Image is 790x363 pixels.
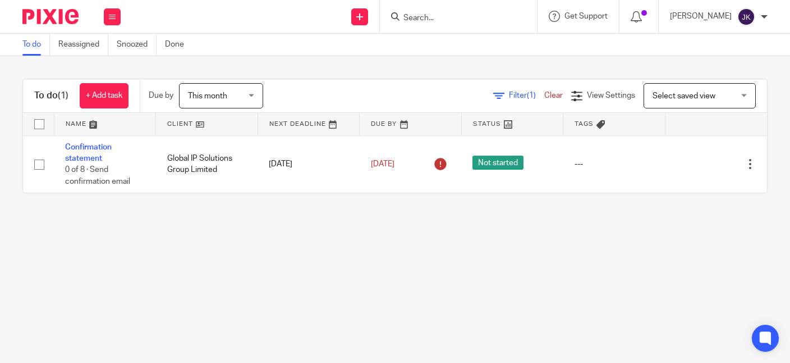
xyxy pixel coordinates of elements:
span: (1) [527,92,536,99]
span: Get Support [564,12,608,20]
img: Pixie [22,9,79,24]
span: 0 of 8 · Send confirmation email [65,166,130,185]
span: (1) [58,91,68,100]
span: View Settings [587,92,635,99]
a: Confirmation statement [65,143,112,162]
span: Not started [472,156,523,170]
a: + Add task [80,83,128,108]
a: Done [165,34,192,56]
a: Snoozed [117,34,157,56]
p: [PERSON_NAME] [670,11,732,22]
td: [DATE] [258,135,360,193]
input: Search [402,13,503,24]
p: Due by [149,90,173,101]
span: Select saved view [653,92,715,100]
img: svg%3E [737,8,755,26]
a: Clear [544,92,563,99]
span: [DATE] [371,160,394,168]
div: --- [575,158,654,170]
span: Tags [575,121,594,127]
a: Reassigned [58,34,108,56]
a: To do [22,34,50,56]
span: Filter [509,92,544,99]
h1: To do [34,90,68,102]
td: Global IP Solutions Group Limited [156,135,258,193]
span: This month [188,92,227,100]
